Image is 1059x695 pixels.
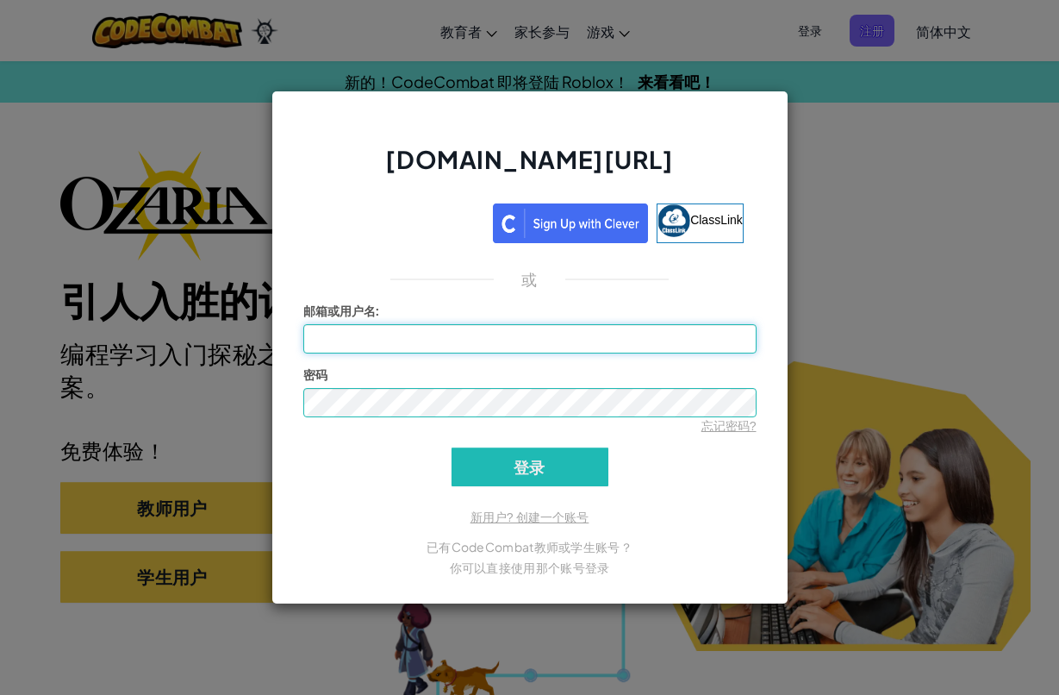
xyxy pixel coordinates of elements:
img: clever_sso_button@2x.png [493,203,648,243]
div: 使用 Google 账号登录。在新标签页中打开 [315,202,484,240]
a: 忘记密码? [701,419,757,433]
a: 新用户? 创建一个账号 [470,510,589,524]
span: 密码 [303,368,327,382]
iframe: “使用 Google 账号登录”对话框 [705,17,1042,238]
span: ClassLink [690,213,743,227]
h2: [DOMAIN_NAME][URL] [303,143,757,193]
p: 你可以直接使用那个账号登录 [303,557,757,578]
iframe: “使用 Google 账号登录”按钮 [307,202,493,240]
p: 或 [521,269,537,290]
input: 登录 [452,448,608,486]
span: 邮箱或用户名 [303,304,376,318]
p: 已有CodeCombat教师或学生账号？ [303,536,757,557]
a: 使用 Google 账号登录。在新标签页中打开 [315,203,484,243]
label: : [303,303,380,320]
img: classlink-logo-small.png [657,204,690,237]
